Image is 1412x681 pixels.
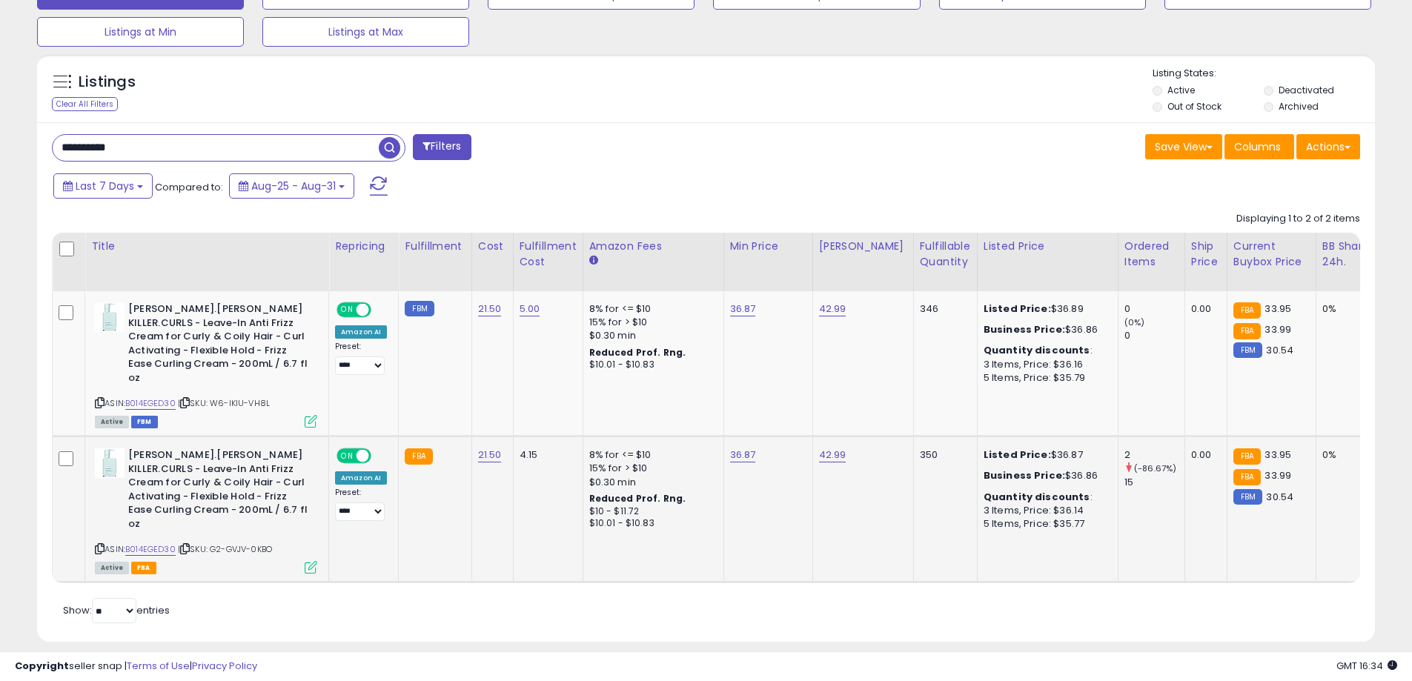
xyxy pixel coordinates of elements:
[1264,448,1291,462] span: 33.95
[155,180,223,194] span: Compared to:
[920,239,971,270] div: Fulfillable Quantity
[15,659,69,673] strong: Copyright
[335,239,392,254] div: Repricing
[131,562,156,574] span: FBA
[984,371,1107,385] div: 5 Items, Price: $35.79
[405,239,465,254] div: Fulfillment
[1336,659,1397,673] span: 2025-09-8 16:34 GMT
[95,562,129,574] span: All listings currently available for purchase on Amazon
[1233,448,1261,465] small: FBA
[984,302,1051,316] b: Listed Price:
[338,304,357,316] span: ON
[1145,134,1222,159] button: Save View
[819,448,846,462] a: 42.99
[984,504,1107,517] div: 3 Items, Price: $36.14
[520,239,577,270] div: Fulfillment Cost
[984,322,1065,336] b: Business Price:
[984,448,1051,462] b: Listed Price:
[369,304,393,316] span: OFF
[730,239,806,254] div: Min Price
[128,448,308,534] b: [PERSON_NAME].[PERSON_NAME] KILLER.CURLS - Leave-In Anti Frizz Cream for Curly & Coily Hair - Cur...
[1153,67,1375,81] p: Listing States:
[95,302,317,426] div: ASIN:
[520,302,540,316] a: 5.00
[589,462,712,475] div: 15% for > $10
[1234,139,1281,154] span: Columns
[984,239,1112,254] div: Listed Price
[589,329,712,342] div: $0.30 min
[984,343,1090,357] b: Quantity discounts
[819,302,846,316] a: 42.99
[95,448,317,572] div: ASIN:
[1124,302,1184,316] div: 0
[589,239,717,254] div: Amazon Fees
[984,448,1107,462] div: $36.87
[127,659,190,673] a: Terms of Use
[53,173,153,199] button: Last 7 Days
[1124,316,1145,328] small: (0%)
[478,302,502,316] a: 21.50
[1233,323,1261,339] small: FBA
[1279,84,1334,96] label: Deactivated
[413,134,471,160] button: Filters
[1134,462,1176,474] small: (-86.67%)
[984,468,1065,482] b: Business Price:
[589,517,712,530] div: $10.01 - $10.83
[589,302,712,316] div: 8% for <= $10
[95,448,125,478] img: 31Yez56eHyL._SL40_.jpg
[1124,448,1184,462] div: 2
[1191,448,1216,462] div: 0.00
[178,543,272,555] span: | SKU: G2-GVJV-0KBO
[79,72,136,93] h5: Listings
[1124,329,1184,342] div: 0
[192,659,257,673] a: Privacy Policy
[1266,490,1293,504] span: 30.54
[984,323,1107,336] div: $36.86
[335,325,387,339] div: Amazon AI
[1322,302,1371,316] div: 0%
[589,254,598,268] small: Amazon Fees.
[589,448,712,462] div: 8% for <= $10
[589,316,712,329] div: 15% for > $10
[589,359,712,371] div: $10.01 - $10.83
[1322,239,1376,270] div: BB Share 24h.
[1279,100,1319,113] label: Archived
[76,179,134,193] span: Last 7 Days
[1124,239,1179,270] div: Ordered Items
[1233,489,1262,505] small: FBM
[478,239,507,254] div: Cost
[1191,239,1221,270] div: Ship Price
[335,342,387,375] div: Preset:
[819,239,907,254] div: [PERSON_NAME]
[1264,468,1291,482] span: 33.99
[1233,469,1261,485] small: FBA
[338,450,357,462] span: ON
[1236,212,1360,226] div: Displaying 1 to 2 of 2 items
[1124,476,1184,489] div: 15
[95,302,125,332] img: 31Yez56eHyL._SL40_.jpg
[131,416,158,428] span: FBM
[1233,302,1261,319] small: FBA
[15,660,257,674] div: seller snap | |
[984,491,1107,504] div: :
[405,301,434,316] small: FBM
[335,488,387,521] div: Preset:
[1224,134,1294,159] button: Columns
[478,448,502,462] a: 21.50
[1266,343,1293,357] span: 30.54
[1191,302,1216,316] div: 0.00
[589,476,712,489] div: $0.30 min
[335,471,387,485] div: Amazon AI
[589,505,712,518] div: $10 - $11.72
[920,448,966,462] div: 350
[125,397,176,410] a: B014EGED30
[91,239,322,254] div: Title
[984,302,1107,316] div: $36.89
[984,490,1090,504] b: Quantity discounts
[178,397,270,409] span: | SKU: W6-IKIU-VH8L
[1264,302,1291,316] span: 33.95
[984,517,1107,531] div: 5 Items, Price: $35.77
[1264,322,1291,336] span: 33.99
[920,302,966,316] div: 346
[520,448,571,462] div: 4.15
